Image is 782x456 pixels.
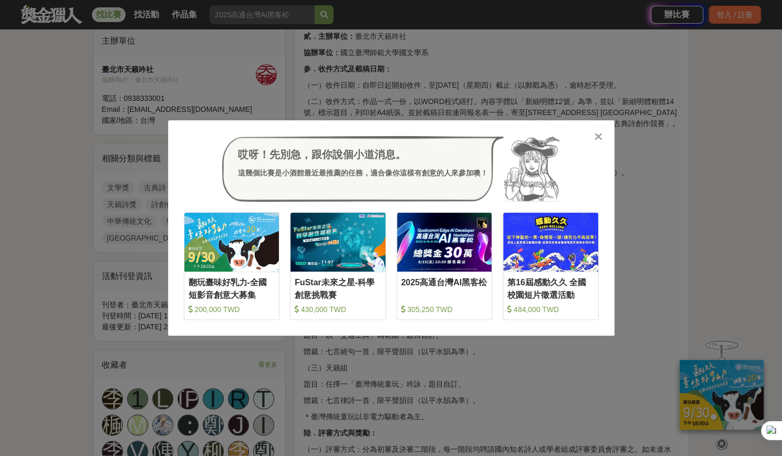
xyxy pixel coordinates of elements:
a: Cover Image第16屆感動久久 全國校園短片徵選活動 484,000 TWD [503,212,599,320]
a: Cover Image2025高通台灣AI黑客松 305,250 TWD [397,212,493,320]
div: 第16屆感動久久 全國校園短片徵選活動 [507,276,594,300]
img: Cover Image [397,213,492,271]
img: Cover Image [503,213,598,271]
div: FuStar未來之星-科學創意挑戰賽 [295,276,381,300]
img: Cover Image [290,213,385,271]
img: Avatar [504,136,560,202]
a: Cover Image翻玩臺味好乳力-全國短影音創意大募集 200,000 TWD [184,212,280,320]
div: 2025高通台灣AI黑客松 [401,276,488,300]
div: 305,250 TWD [401,304,488,315]
div: 哎呀！先別急，跟你說個小道消息。 [238,147,488,162]
div: 200,000 TWD [189,304,275,315]
div: 翻玩臺味好乳力-全國短影音創意大募集 [189,276,275,300]
div: 484,000 TWD [507,304,594,315]
img: Cover Image [184,213,279,271]
div: 這幾個比賽是小酒館最近最推薦的任務，適合像你這樣有創意的人來參加噢！ [238,168,488,179]
div: 430,000 TWD [295,304,381,315]
a: Cover ImageFuStar未來之星-科學創意挑戰賽 430,000 TWD [290,212,386,320]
